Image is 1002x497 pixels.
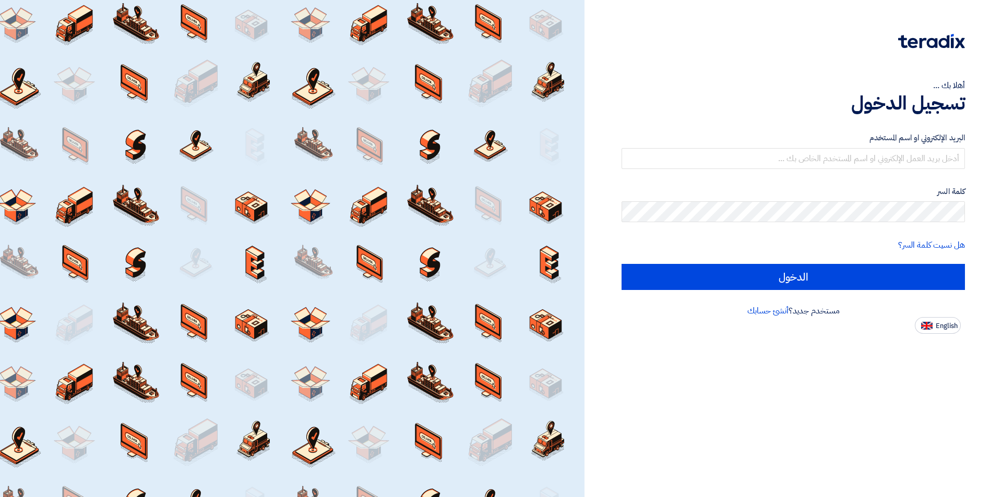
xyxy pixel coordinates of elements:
img: Teradix logo [898,34,965,49]
div: أهلا بك ... [622,79,965,92]
img: en-US.png [921,322,933,330]
span: English [936,322,958,330]
h1: تسجيل الدخول [622,92,965,115]
label: كلمة السر [622,186,965,198]
input: الدخول [622,264,965,290]
a: هل نسيت كلمة السر؟ [898,239,965,251]
label: البريد الإلكتروني او اسم المستخدم [622,132,965,144]
button: English [915,317,961,334]
a: أنشئ حسابك [747,305,789,317]
input: أدخل بريد العمل الإلكتروني او اسم المستخدم الخاص بك ... [622,148,965,169]
div: مستخدم جديد؟ [622,305,965,317]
